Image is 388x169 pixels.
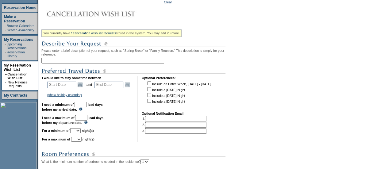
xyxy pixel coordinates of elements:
[142,76,176,80] b: Optional Preferences:
[70,31,116,35] a: 7 cancellation wish list requests
[7,28,34,32] a: Search Availability
[142,128,206,134] td: 3.
[146,80,211,107] td: Include an Entire Week, [DATE] - [DATE] Include a [DATE] Night Include a [DATE] Night Include a [...
[42,76,101,80] b: I would like to stay sometime between
[4,15,25,23] a: Make a Reservation
[4,63,31,72] a: My Reservation Wish List
[4,6,36,10] a: Reservation Home
[5,42,6,50] td: ·
[41,150,225,158] img: subTtlRoomPreferences.gif
[83,137,94,141] b: night(s)
[7,42,26,50] a: Upcoming Reservations
[142,122,206,128] td: 2.
[77,81,83,88] a: Open the calendar popup.
[42,137,70,141] b: For a maximum of
[42,103,103,111] b: lead days before my arrival date.
[5,80,7,88] td: ·
[7,80,27,88] a: New Release Requests
[47,93,82,97] a: (show holiday calendar)
[47,82,76,88] input: Date format: M/D/Y. Shortcut keys: [T] for Today. [UP] or [.] for Next Day. [DOWN] or [,] for Pre...
[42,116,103,125] b: lead days before my departure date.
[84,121,88,124] img: questionMark_lightBlue.gif
[82,129,94,133] b: night(s)
[7,24,34,28] a: Browse Calendars
[41,8,164,20] img: Cancellation Wish List
[42,116,74,120] b: I need a maximum of
[142,116,206,121] td: 1.
[42,103,74,106] b: I need a minimum of
[4,37,33,42] a: My Reservations
[7,72,27,80] a: Cancellation Wish List
[7,50,25,58] a: Reservation History
[4,93,27,98] a: My Contracts
[124,81,131,88] a: Open the calendar popup.
[79,107,83,111] img: questionMark_lightBlue.gif
[94,82,123,88] input: Date format: M/D/Y. Shortcut keys: [T] for Today. [UP] or [.] for Next Day. [DOWN] or [,] for Pre...
[5,50,6,58] td: ·
[142,112,185,115] b: Optional Notification Email:
[41,29,182,37] div: You currently have stored in the system. You may add 23 more.
[5,72,7,76] b: »
[42,129,69,133] b: For a minimum of
[5,28,6,32] td: ·
[164,0,172,4] a: Clear
[5,24,6,28] td: ·
[86,80,93,89] td: and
